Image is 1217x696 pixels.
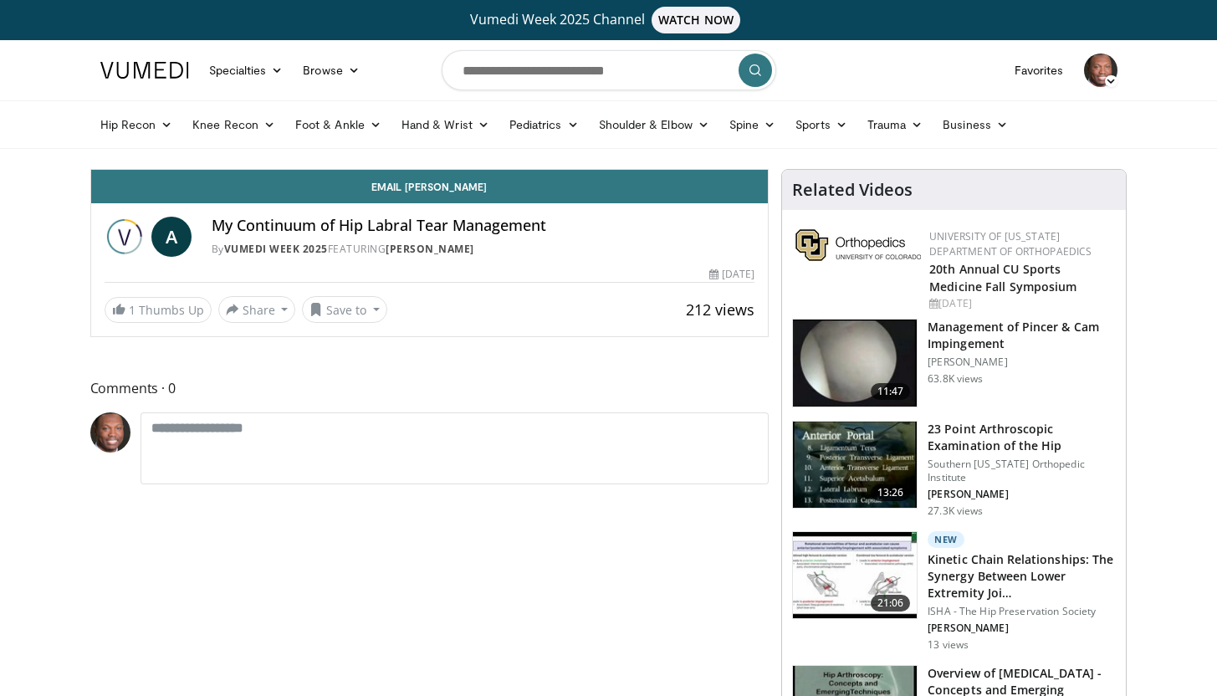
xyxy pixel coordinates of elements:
[302,296,387,323] button: Save to
[91,170,769,203] a: Email [PERSON_NAME]
[793,320,917,407] img: 38483_0000_3.png.150x105_q85_crop-smart_upscale.jpg
[929,261,1076,294] a: 20th Annual CU Sports Medicine Fall Symposium
[871,383,911,400] span: 11:47
[212,242,755,257] div: By FEATURING
[928,551,1116,601] h3: Kinetic Chain Relationships: The Synergy Between Lower Extremity Joi…
[652,7,740,33] span: WATCH NOW
[391,108,499,141] a: Hand & Wrist
[100,62,189,79] img: VuMedi Logo
[218,296,296,323] button: Share
[442,50,776,90] input: Search topics, interventions
[857,108,933,141] a: Trauma
[293,54,370,87] a: Browse
[129,302,136,318] span: 1
[103,7,1115,33] a: Vumedi Week 2025 ChannelWATCH NOW
[871,484,911,501] span: 13:26
[1005,54,1074,87] a: Favorites
[499,108,589,141] a: Pediatrics
[182,108,285,141] a: Knee Recon
[224,242,328,256] a: Vumedi Week 2025
[792,531,1116,652] a: 21:06 New Kinetic Chain Relationships: The Synergy Between Lower Extremity Joi… ISHA - The Hip Pr...
[928,638,969,652] p: 13 views
[709,267,754,282] div: [DATE]
[792,421,1116,518] a: 13:26 23 Point Arthroscopic Examination of the Hip Southern [US_STATE] Orthopedic Institute [PERS...
[792,319,1116,407] a: 11:47 Management of Pincer & Cam Impingement [PERSON_NAME] 63.8K views
[928,605,1116,618] p: ISHA - The Hip Preservation Society
[871,595,911,612] span: 21:06
[686,299,754,320] span: 212 views
[105,217,145,257] img: Vumedi Week 2025
[928,622,1116,635] p: [PERSON_NAME]
[90,108,183,141] a: Hip Recon
[928,421,1116,454] h3: 23 Point Arthroscopic Examination of the Hip
[793,532,917,619] img: 32a4bfa3-d390-487e-829c-9985ff2db92b.150x105_q85_crop-smart_upscale.jpg
[105,297,212,323] a: 1 Thumbs Up
[90,377,770,399] span: Comments 0
[795,229,921,261] img: 355603a8-37da-49b6-856f-e00d7e9307d3.png.150x105_q85_autocrop_double_scale_upscale_version-0.2.png
[929,296,1112,311] div: [DATE]
[785,108,857,141] a: Sports
[199,54,294,87] a: Specialties
[793,422,917,509] img: oa8B-rsjN5HfbTbX4xMDoxOjBrO-I4W8.150x105_q85_crop-smart_upscale.jpg
[1084,54,1117,87] img: Avatar
[386,242,474,256] a: [PERSON_NAME]
[151,217,192,257] a: A
[928,372,983,386] p: 63.8K views
[928,488,1116,501] p: [PERSON_NAME]
[928,319,1116,352] h3: Management of Pincer & Cam Impingement
[792,180,913,200] h4: Related Videos
[928,458,1116,484] p: Southern [US_STATE] Orthopedic Institute
[212,217,755,235] h4: My Continuum of Hip Labral Tear Management
[928,356,1116,369] p: [PERSON_NAME]
[929,229,1092,258] a: University of [US_STATE] Department of Orthopaedics
[928,531,964,548] p: New
[90,412,130,453] img: Avatar
[719,108,785,141] a: Spine
[285,108,391,141] a: Foot & Ankle
[589,108,719,141] a: Shoulder & Elbow
[933,108,1018,141] a: Business
[928,504,983,518] p: 27.3K views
